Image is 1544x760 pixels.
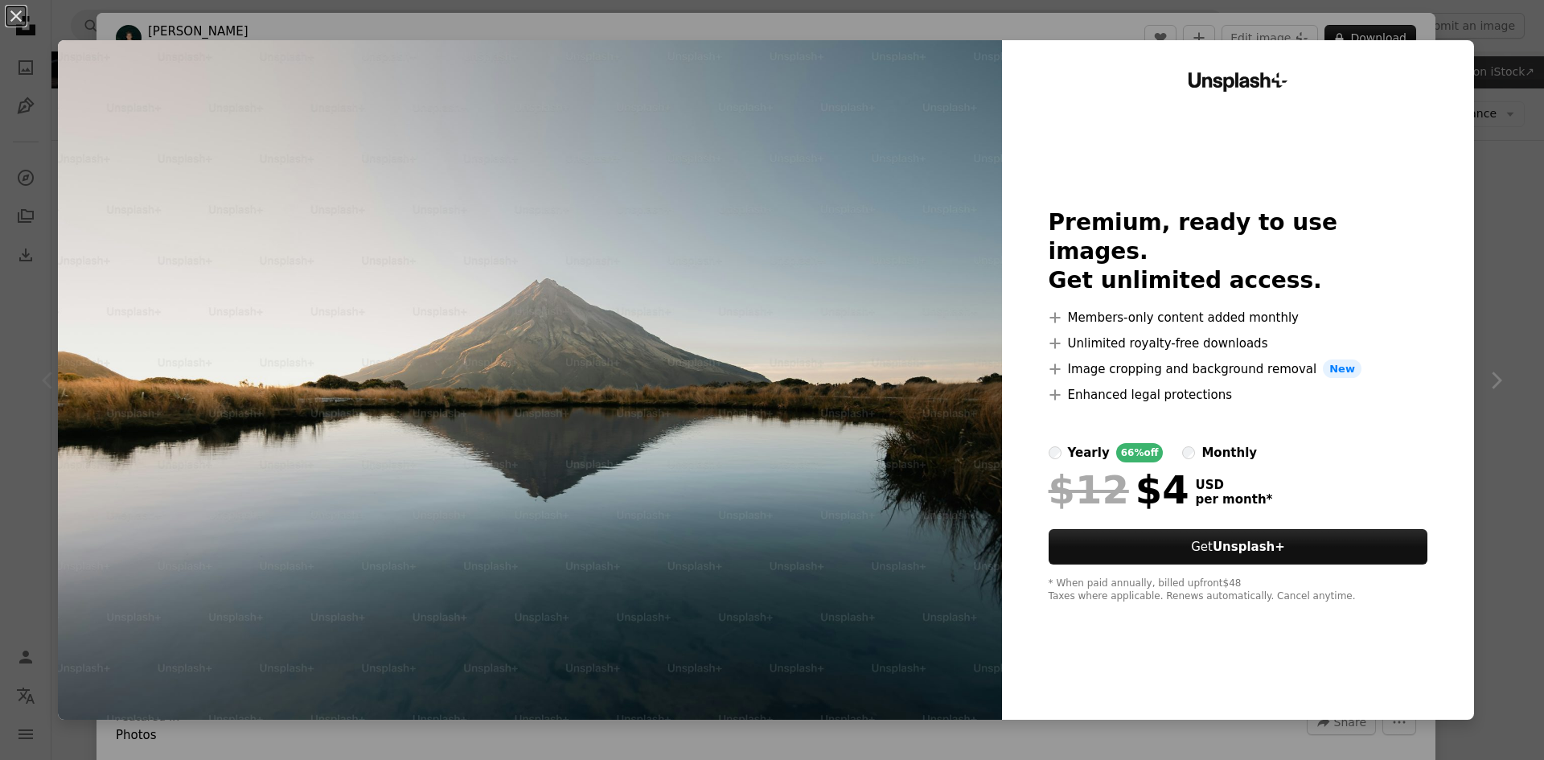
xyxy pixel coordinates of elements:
[1049,469,1129,511] span: $12
[1049,385,1428,405] li: Enhanced legal protections
[1196,478,1273,492] span: USD
[1049,359,1428,379] li: Image cropping and background removal
[1068,443,1110,462] div: yearly
[1049,308,1428,327] li: Members-only content added monthly
[1201,443,1257,462] div: monthly
[1049,334,1428,353] li: Unlimited royalty-free downloads
[1323,359,1361,379] span: New
[1049,208,1428,295] h2: Premium, ready to use images. Get unlimited access.
[1049,529,1428,565] button: GetUnsplash+
[1049,577,1428,603] div: * When paid annually, billed upfront $48 Taxes where applicable. Renews automatically. Cancel any...
[1213,540,1285,554] strong: Unsplash+
[1049,446,1061,459] input: yearly66%off
[1182,446,1195,459] input: monthly
[1116,443,1164,462] div: 66% off
[1049,469,1189,511] div: $4
[1196,492,1273,507] span: per month *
